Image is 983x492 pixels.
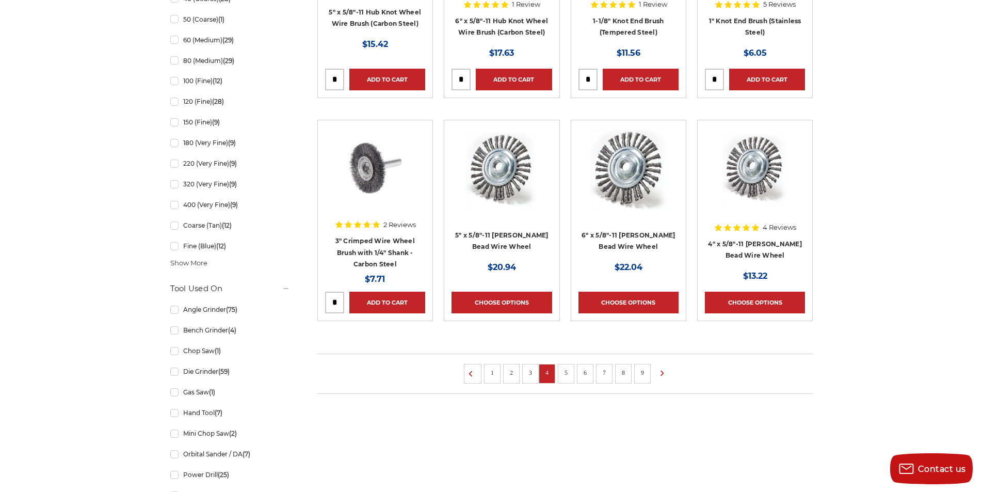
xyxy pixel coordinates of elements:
a: 320 (Very Fine) [170,175,290,193]
span: 5 Reviews [763,1,796,8]
a: Choose Options [578,292,679,313]
a: 60 (Medium) [170,31,290,49]
a: Orbital Sander / DA [170,445,290,463]
a: Fine (Blue) [170,237,290,255]
span: (9) [230,201,238,209]
span: $15.42 [362,39,388,49]
a: 1 [487,367,497,378]
span: (9) [228,139,236,147]
a: 5" x 5/8"-11 Stringer Bead Wire Wheel [452,128,552,228]
a: Choose Options [705,292,805,313]
a: 6" x 5/8"-11 Stringer Bead Wire Wheel [578,128,679,228]
a: 2 [506,367,517,378]
span: (4) [228,326,236,334]
a: 6" x 5/8"-11 Hub Knot Wheel Wire Brush (Carbon Steel) [455,17,548,37]
span: $7.71 [365,274,385,284]
img: 6" x 5/8"-11 Stringer Bead Wire Wheel [587,128,670,210]
a: 7 [599,367,609,378]
a: 50 (Coarse) [170,10,290,28]
a: Hand Tool [170,404,290,422]
h5: Tool Used On [170,282,290,295]
a: 1" Knot End Brush (Stainless Steel) [709,17,801,37]
span: (9) [229,160,237,167]
span: (25) [218,471,229,479]
span: Contact us [918,464,966,474]
a: Power Drill [170,466,290,484]
span: (7) [215,409,222,417]
a: Angle Grinder [170,300,290,319]
span: $22.04 [615,262,642,272]
a: Add to Cart [349,69,425,90]
span: 1 Review [512,1,540,8]
a: 220 (Very Fine) [170,154,290,172]
a: 80 (Medium) [170,52,290,70]
span: (29) [222,36,234,44]
a: 3 [525,367,536,378]
span: (12) [216,242,226,250]
span: $6.05 [744,48,767,58]
a: 5" x 5/8"-11 Hub Knot Wheel Wire Brush (Carbon Steel) [329,8,421,28]
span: $13.22 [743,271,767,281]
img: 3" Crimped Carbon Steel Wire Wheel Brush with 1/4" Shank [334,128,416,210]
span: (2) [229,430,237,437]
a: 180 (Very Fine) [170,134,290,152]
span: (28) [212,98,224,105]
span: (9) [229,180,237,188]
span: (9) [212,118,220,126]
span: (1) [215,347,221,355]
span: 2 Reviews [383,221,416,228]
a: 8 [618,367,629,378]
span: (29) [223,57,234,65]
a: Coarse (Tan) [170,216,290,234]
a: 3" Crimped Carbon Steel Wire Wheel Brush with 1/4" Shank [325,128,425,228]
a: 4" x 5/8"-11 [PERSON_NAME] Bead Wire Wheel [708,240,802,260]
a: Bench Grinder [170,321,290,339]
a: 4" x 5/8"-11 Stringer Bead Wire Wheel [705,128,805,228]
a: 100 (Fine) [170,72,290,90]
span: (12) [213,77,222,85]
button: Contact us [890,453,973,484]
img: 4" x 5/8"-11 Stringer Bead Wire Wheel [714,128,796,210]
span: (1) [209,388,215,396]
span: 1 Review [639,1,667,8]
a: Choose Options [452,292,552,313]
a: Chop Saw [170,342,290,360]
a: Add to Cart [349,292,425,313]
a: 400 (Very Fine) [170,196,290,214]
span: Show More [170,258,207,268]
span: (12) [222,221,232,229]
span: (59) [218,368,230,375]
a: Add to Cart [729,69,805,90]
span: $17.63 [489,48,514,58]
a: 150 (Fine) [170,113,290,131]
a: 9 [637,367,648,378]
a: 6" x 5/8"-11 [PERSON_NAME] Bead Wire Wheel [582,231,675,251]
img: 5" x 5/8"-11 Stringer Bead Wire Wheel [460,128,543,210]
a: 120 (Fine) [170,92,290,110]
span: $11.56 [617,48,640,58]
a: Add to Cart [603,69,679,90]
a: Add to Cart [476,69,552,90]
span: $20.94 [488,262,516,272]
a: Gas Saw [170,383,290,401]
span: (1) [218,15,224,23]
a: 4 [542,367,552,378]
a: Die Grinder [170,362,290,380]
a: Mini Chop Saw [170,424,290,442]
span: 4 Reviews [763,224,796,231]
a: 3" Crimped Wire Wheel Brush with 1/4" Shank - Carbon Steel [335,237,415,268]
span: (7) [243,450,250,458]
a: 1-1/8" Knot End Brush (Tempered Steel) [593,17,664,37]
span: (75) [226,306,237,313]
a: 6 [580,367,590,378]
a: 5 [561,367,571,378]
a: 5" x 5/8"-11 [PERSON_NAME] Bead Wire Wheel [455,231,549,251]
